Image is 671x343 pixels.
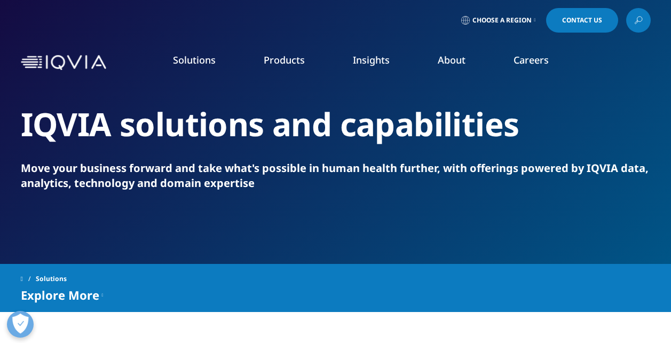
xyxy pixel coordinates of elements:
[562,17,602,24] span: Contact Us
[21,104,651,144] h2: IQVIA solutions and capabilities
[353,53,390,66] a: Insights
[21,161,651,191] p: Move your business forward and take what's possible in human health further, with offerings power...
[264,53,305,66] a: Products
[36,269,67,289] span: Solutions
[438,53,465,66] a: About
[472,16,532,25] span: Choose a Region
[173,53,216,66] a: Solutions
[514,53,549,66] a: Careers
[546,8,618,33] a: Contact Us
[110,37,651,88] nav: Primary
[7,311,34,338] button: Open Preferences
[21,289,99,301] span: Explore More
[21,55,106,71] img: IQVIA Healthcare Information Technology and Pharma Clinical Research Company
